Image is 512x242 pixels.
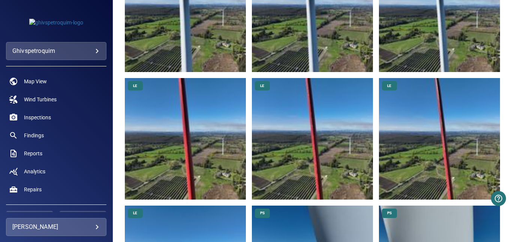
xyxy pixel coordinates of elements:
[12,221,100,233] div: [PERSON_NAME]
[24,186,42,193] span: Repairs
[6,72,106,90] a: map noActive
[129,210,142,216] span: LE
[24,78,47,85] span: Map View
[24,150,42,157] span: Reports
[129,83,142,89] span: LE
[6,90,106,108] a: windturbines noActive
[256,210,269,216] span: PS
[12,45,100,57] div: ghivspetroquim
[29,19,83,26] img: ghivspetroquim-logo
[24,168,45,175] span: Analytics
[6,180,106,198] a: repairs noActive
[24,96,57,103] span: Wind Turbines
[256,83,269,89] span: LE
[6,126,106,144] a: findings noActive
[24,114,51,121] span: Inspections
[383,83,396,89] span: LE
[6,144,106,162] a: reports noActive
[24,132,44,139] span: Findings
[6,162,106,180] a: analytics noActive
[6,42,106,60] div: ghivspetroquim
[6,108,106,126] a: inspections noActive
[383,210,396,216] span: PS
